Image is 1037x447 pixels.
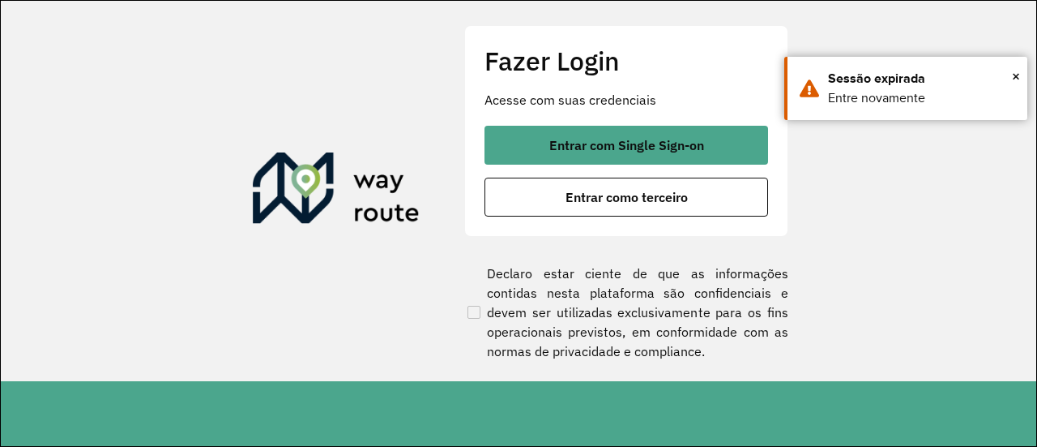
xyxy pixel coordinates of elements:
span: Entrar como terceiro [565,191,688,204]
label: Declaro estar ciente de que as informações contidas nesta plataforma são confidenciais e devem se... [464,264,788,361]
span: × [1012,64,1020,88]
img: Roteirizador AmbevTech [253,153,420,230]
button: Close [1012,64,1020,88]
h2: Fazer Login [484,45,768,76]
div: Entre novamente [828,88,1015,108]
button: button [484,126,768,165]
p: Acesse com suas credenciais [484,90,768,110]
div: Sessão expirada [828,69,1015,88]
button: button [484,178,768,217]
span: Entrar com Single Sign-on [549,139,704,152]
